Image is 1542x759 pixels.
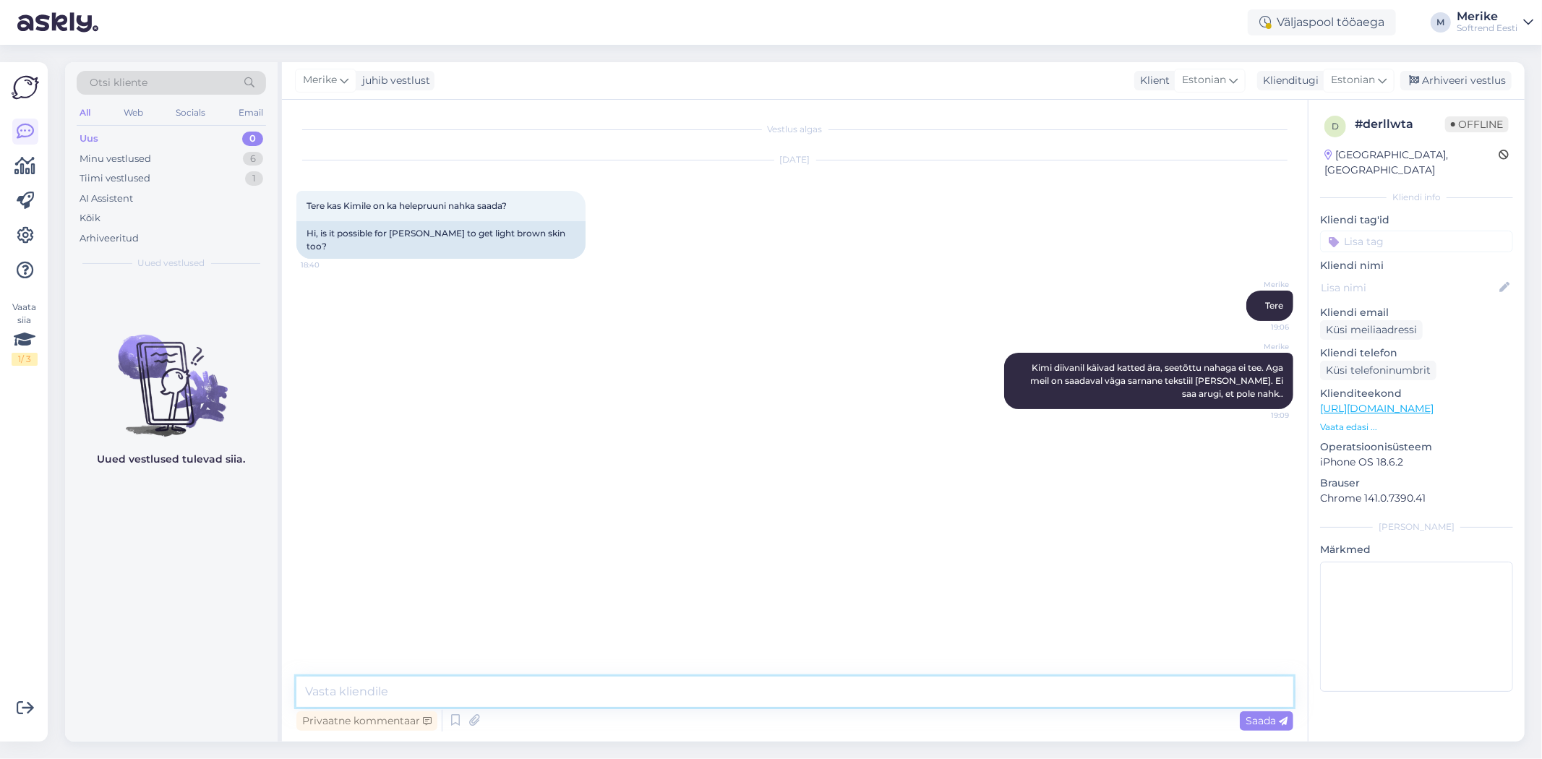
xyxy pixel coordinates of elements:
[1331,72,1375,88] span: Estonian
[301,260,355,270] span: 18:40
[1431,12,1451,33] div: M
[1320,213,1513,228] p: Kliendi tag'id
[303,72,337,88] span: Merike
[80,231,139,246] div: Arhiveeritud
[1320,231,1513,252] input: Lisa tag
[1320,305,1513,320] p: Kliendi email
[1400,71,1512,90] div: Arhiveeri vestlus
[80,211,100,226] div: Kõik
[1248,9,1396,35] div: Väljaspool tööaega
[80,171,150,186] div: Tiimi vestlused
[1324,147,1499,178] div: [GEOGRAPHIC_DATA], [GEOGRAPHIC_DATA]
[356,73,430,88] div: juhib vestlust
[1320,421,1513,434] p: Vaata edasi ...
[1320,542,1513,557] p: Märkmed
[1321,280,1496,296] input: Lisa nimi
[77,103,93,122] div: All
[1457,22,1517,34] div: Softrend Eesti
[12,353,38,366] div: 1 / 3
[296,221,586,259] div: Hi, is it possible for [PERSON_NAME] to get light brown skin too?
[1457,11,1533,34] a: MerikeSoftrend Eesti
[1320,346,1513,361] p: Kliendi telefon
[243,152,263,166] div: 6
[1235,341,1289,352] span: Merike
[80,132,98,146] div: Uus
[173,103,208,122] div: Socials
[1320,361,1436,380] div: Küsi telefoninumbrit
[1182,72,1226,88] span: Estonian
[296,123,1293,136] div: Vestlus algas
[1235,410,1289,421] span: 19:09
[236,103,266,122] div: Email
[1320,520,1513,533] div: [PERSON_NAME]
[1320,386,1513,401] p: Klienditeekond
[1320,439,1513,455] p: Operatsioonisüsteem
[1320,491,1513,506] p: Chrome 141.0.7390.41
[1320,258,1513,273] p: Kliendi nimi
[121,103,146,122] div: Web
[1332,121,1339,132] span: d
[242,132,263,146] div: 0
[12,301,38,366] div: Vaata siia
[1235,279,1289,290] span: Merike
[1246,714,1288,727] span: Saada
[65,309,278,439] img: No chats
[245,171,263,186] div: 1
[1265,300,1283,311] span: Tere
[1320,191,1513,204] div: Kliendi info
[1235,322,1289,333] span: 19:06
[138,257,205,270] span: Uued vestlused
[1320,455,1513,470] p: iPhone OS 18.6.2
[1457,11,1517,22] div: Merike
[1355,116,1445,133] div: # derllwta
[307,200,507,211] span: Tere kas Kimile on ka helepruuni nahka saada?
[90,75,147,90] span: Otsi kliente
[1320,320,1423,340] div: Küsi meiliaadressi
[1445,116,1509,132] span: Offline
[1030,362,1285,399] span: Kimi diivanil käivad katted ära, seetõttu nahaga ei tee. Aga meil on saadaval väga sarnane teksti...
[296,711,437,731] div: Privaatne kommentaar
[1320,402,1434,415] a: [URL][DOMAIN_NAME]
[296,153,1293,166] div: [DATE]
[1134,73,1170,88] div: Klient
[12,74,39,101] img: Askly Logo
[1320,476,1513,491] p: Brauser
[98,452,246,467] p: Uued vestlused tulevad siia.
[80,152,151,166] div: Minu vestlused
[1257,73,1319,88] div: Klienditugi
[80,192,133,206] div: AI Assistent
